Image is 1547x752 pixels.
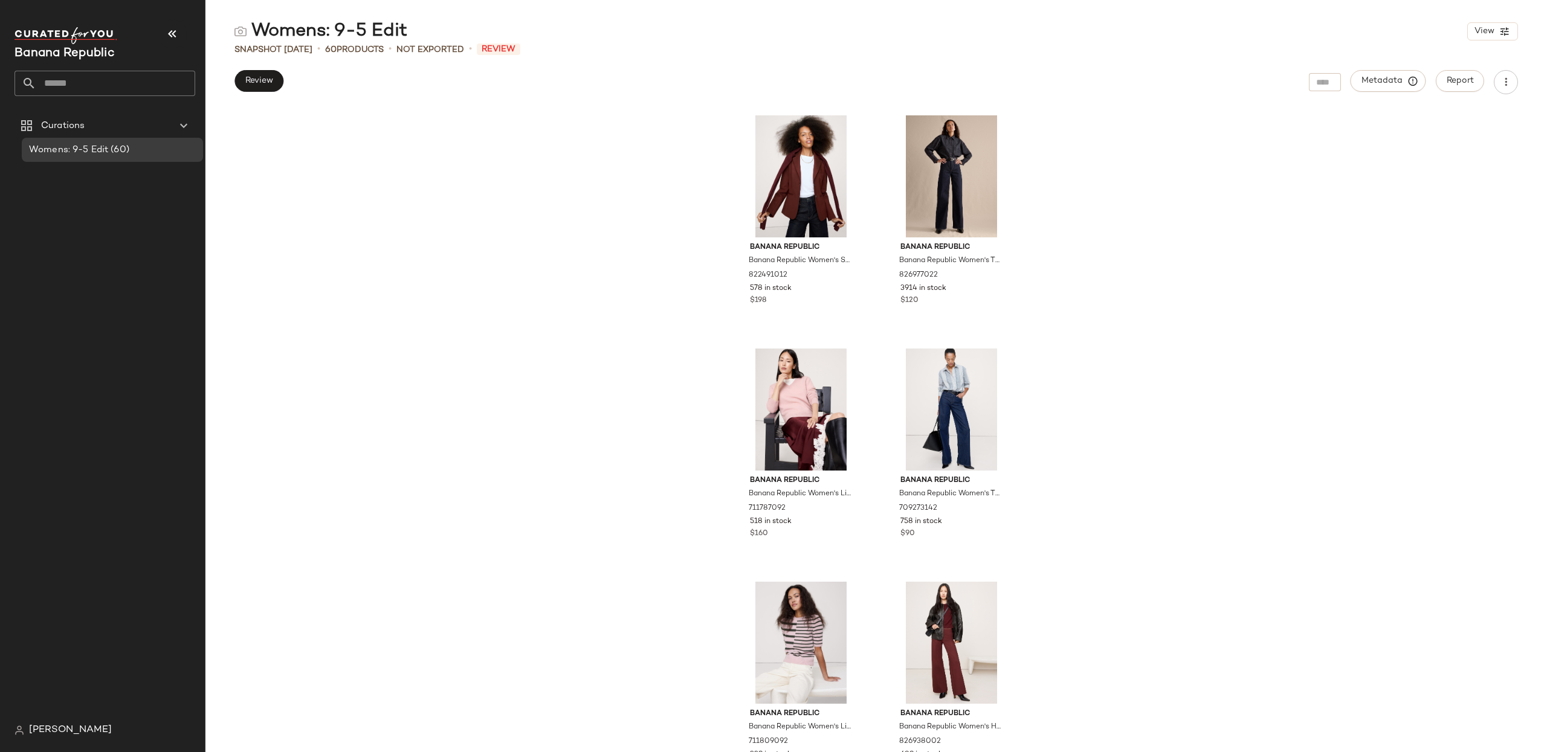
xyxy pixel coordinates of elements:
[234,70,283,92] button: Review
[900,295,919,306] span: $120
[740,115,862,237] img: cn60334871.jpg
[469,42,472,57] span: •
[891,349,1012,471] img: cn60456353.jpg
[234,19,407,43] div: Womens: 9-5 Edit
[900,242,1003,253] span: Banana Republic
[1446,76,1474,86] span: Report
[750,283,792,294] span: 578 in stock
[900,475,1003,486] span: Banana Republic
[891,115,1012,237] img: cn60249160.jpg
[15,725,24,735] img: svg%3e
[899,722,1001,733] span: Banana Republic Women's High-Rise Wide-Leg Everywhere Ponte Pull-On Pant Redwood Canopy Burgundy ...
[749,722,851,733] span: Banana Republic Women's Lightweight Cashmere Short-Sleeve Sweater Pink Stripe Size L
[899,503,937,514] span: 709273142
[899,489,1001,500] span: Banana Republic Women's The Oversized Shirt Blue Mini Stripe Size S
[1351,70,1426,92] button: Metadata
[749,736,788,747] span: 711809092
[245,76,273,86] span: Review
[317,42,320,57] span: •
[1436,70,1484,92] button: Report
[900,283,946,294] span: 3914 in stock
[325,43,384,56] div: Products
[41,119,85,133] span: Curations
[900,709,1003,719] span: Banana Republic
[891,582,1012,704] img: cn60269298.jpg
[396,43,464,56] span: Not Exported
[740,349,862,471] img: cn59894447.jpg
[15,27,117,44] img: cfy_white_logo.C9jOOHJF.svg
[15,47,115,60] span: Current Company Name
[750,516,792,527] span: 518 in stock
[740,582,862,704] img: cn59921902.jpg
[750,475,852,486] span: Banana Republic
[29,723,112,738] span: [PERSON_NAME]
[749,503,786,514] span: 711787092
[389,42,392,57] span: •
[1474,27,1494,36] span: View
[234,43,312,56] span: Snapshot [DATE]
[899,270,938,281] span: 826977022
[1467,22,1518,40] button: View
[900,529,915,539] span: $90
[749,489,851,500] span: Banana Republic Women's Lightweight Cashmere V-Neck Sweater [PERSON_NAME] Pink Size XXS
[900,516,942,527] span: 758 in stock
[477,43,520,55] span: Review
[750,242,852,253] span: Banana Republic
[750,529,768,539] span: $160
[899,255,1001,266] span: Banana Republic Women's The Icon Classic Wide-Leg [PERSON_NAME] Dark Wash Size 27 Long
[749,255,851,266] span: Banana Republic Women's Slim Everywhere Ponte Blazer Redwood Canopy Burgundy Size S
[749,270,787,281] span: 822491012
[750,709,852,719] span: Banana Republic
[899,736,941,747] span: 826938002
[108,143,129,157] span: (60)
[750,295,766,306] span: $198
[29,143,108,157] span: Womens: 9-5 Edit
[325,45,337,54] span: 60
[234,25,247,37] img: svg%3e
[1361,76,1416,86] span: Metadata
